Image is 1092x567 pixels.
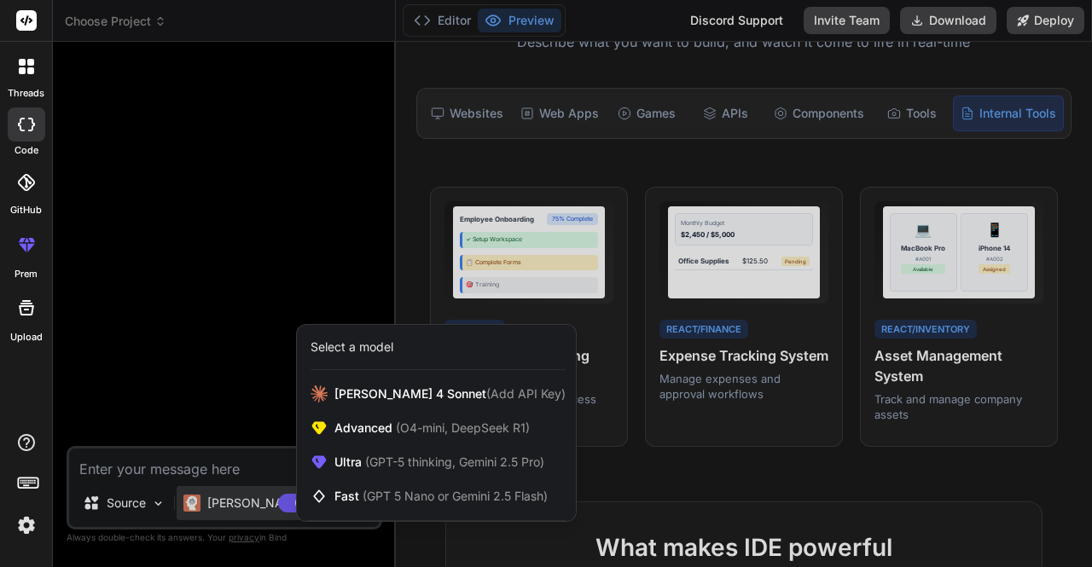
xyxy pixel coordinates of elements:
img: settings [12,511,41,540]
span: (O4-mini, DeepSeek R1) [392,420,530,435]
label: Upload [10,330,43,344]
span: Ultra [334,454,544,471]
span: (GPT-5 thinking, Gemini 2.5 Pro) [362,454,544,469]
span: (Add API Key) [486,386,566,401]
span: Advanced [334,419,530,437]
label: code [15,143,38,158]
span: (GPT 5 Nano or Gemini 2.5 Flash) [363,489,548,503]
span: [PERSON_NAME] 4 Sonnet [334,385,566,402]
span: Fast [334,488,548,505]
label: GitHub [10,203,42,217]
label: threads [8,86,44,101]
label: prem [15,267,38,281]
div: Select a model [311,338,393,356]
